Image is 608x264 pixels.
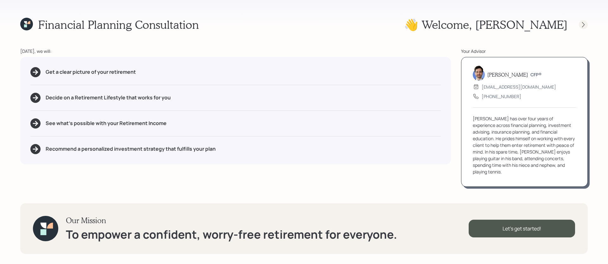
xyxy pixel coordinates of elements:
[46,69,136,75] h5: Get a clear picture of your retirement
[46,95,171,101] h5: Decide on a Retirement Lifestyle that works for you
[38,18,199,31] h1: Financial Planning Consultation
[473,115,576,175] div: [PERSON_NAME] has over four years of experience across financial planning, investment advising, i...
[482,84,556,90] div: [EMAIL_ADDRESS][DOMAIN_NAME]
[530,72,541,78] h6: CFP®
[66,216,397,225] h3: Our Mission
[46,120,167,126] h5: See what's possible with your Retirement Income
[469,220,575,237] div: Let's get started!
[473,66,485,81] img: jonah-coleman-headshot.png
[20,48,451,54] div: [DATE], we will:
[461,48,588,54] div: Your Advisor
[404,18,567,31] h1: 👋 Welcome , [PERSON_NAME]
[482,93,521,100] div: [PHONE_NUMBER]
[66,228,397,241] h1: To empower a confident, worry-free retirement for everyone.
[46,146,216,152] h5: Recommend a personalized investment strategy that fulfills your plan
[487,72,528,78] h5: [PERSON_NAME]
